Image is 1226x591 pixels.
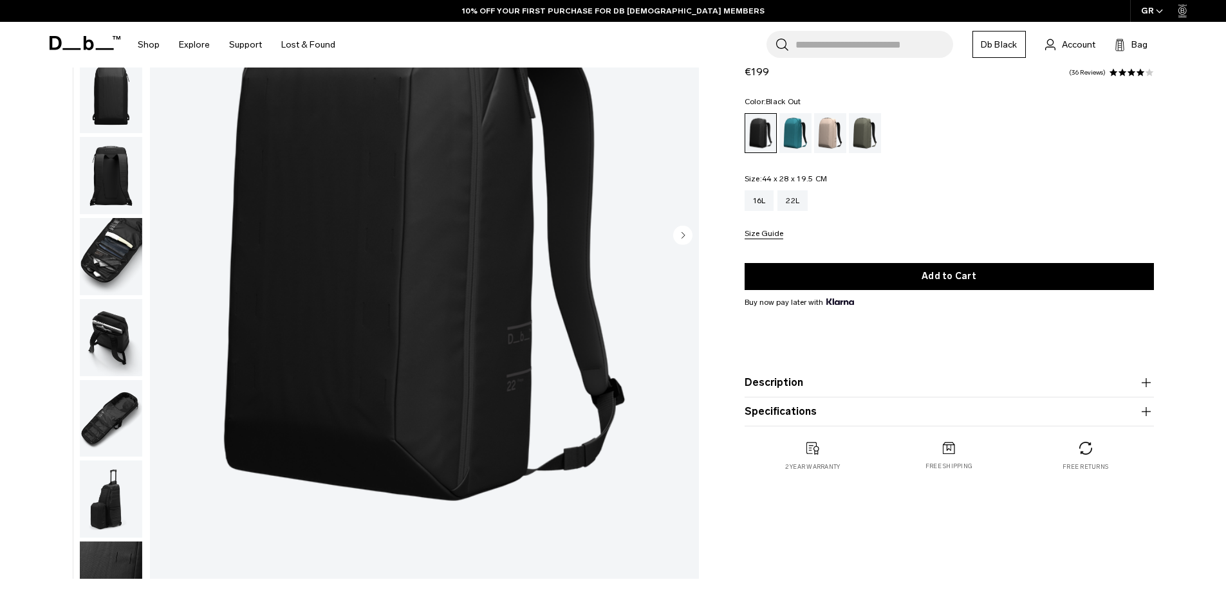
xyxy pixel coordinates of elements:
span: €199 [745,66,769,78]
img: Freya Backpack 22L Black Out [80,57,142,134]
button: Bag [1115,37,1147,52]
span: Bag [1131,38,1147,51]
legend: Color: [745,98,801,105]
p: Free returns [1063,462,1108,471]
img: {"height" => 20, "alt" => "Klarna"} [826,298,854,305]
a: 16L [745,190,774,211]
img: Freya Backpack 22L Black Out [80,137,142,214]
img: Freya Backpack 22L Black Out [80,380,142,457]
a: Explore [179,22,210,68]
nav: Main Navigation [128,22,345,68]
a: Db Black [972,31,1026,58]
a: 36 reviews [1069,69,1106,76]
button: Freya Backpack 22L Black Out [79,56,143,134]
span: Buy now pay later with [745,296,854,308]
button: Freya Backpack 22L Black Out [79,217,143,296]
span: Black Out [766,97,801,106]
button: Description [745,375,1154,390]
a: Moss Green [849,113,881,153]
img: Freya Backpack 22L Black Out [80,460,142,538]
a: 22L [777,190,808,211]
a: Shop [138,22,160,68]
span: 44 x 28 x 19.5 CM [762,174,827,183]
a: Support [229,22,262,68]
a: Black Out [745,113,777,153]
button: Specifications [745,404,1154,419]
a: Midnight Teal [779,113,812,153]
a: Lost & Found [281,22,335,68]
a: Fogbow Beige [814,113,846,153]
button: Freya Backpack 22L Black Out [79,136,143,215]
a: 10% OFF YOUR FIRST PURCHASE FOR DB [DEMOGRAPHIC_DATA] MEMBERS [462,5,765,17]
legend: Size: [745,175,828,183]
a: Account [1045,37,1095,52]
button: Freya Backpack 22L Black Out [79,298,143,377]
img: Freya Backpack 22L Black Out [80,218,142,295]
span: Account [1062,38,1095,51]
button: Add to Cart [745,263,1154,290]
button: Freya Backpack 22L Black Out [79,460,143,538]
p: Free shipping [925,462,972,471]
p: 2 year warranty [785,462,841,471]
button: Size Guide [745,230,783,239]
img: Freya Backpack 22L Black Out [80,299,142,376]
button: Freya Backpack 22L Black Out [79,379,143,458]
button: Next slide [673,225,692,247]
